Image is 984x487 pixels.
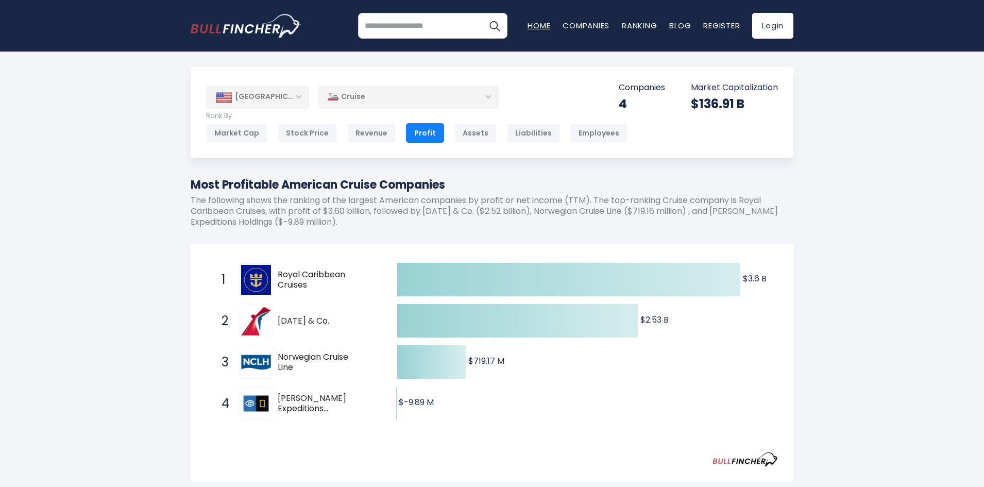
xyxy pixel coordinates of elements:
img: Royal Caribbean Cruises [241,265,271,295]
div: Liabilities [507,123,560,143]
div: $136.91 B [691,96,778,112]
span: 4 [216,395,227,412]
a: Ranking [622,20,657,31]
div: Assets [454,123,497,143]
p: Companies [619,82,665,93]
a: Register [703,20,740,31]
span: Norwegian Cruise Line [278,352,355,374]
button: Search [482,13,507,39]
a: Companies [563,20,609,31]
span: 3 [216,354,227,371]
div: [GEOGRAPHIC_DATA] [206,86,309,108]
span: 1 [216,271,227,289]
p: Rank By [206,112,627,121]
img: Lindblad Expeditions Holdings [241,389,271,418]
a: Home [528,20,550,31]
a: Go to homepage [191,14,301,38]
a: Login [752,13,793,39]
span: [PERSON_NAME] Expeditions Holdings [278,393,355,415]
div: Stock Price [278,123,337,143]
span: 2 [216,312,227,330]
p: The following shows the ranking of the largest American companies by profit or net income (TTM). ... [191,195,793,227]
p: Market Capitalization [691,82,778,93]
span: [DATE] & Co. [278,316,355,327]
h1: Most Profitable American Cruise Companies [191,176,793,193]
div: 4 [619,96,665,112]
div: Employees [570,123,627,143]
text: $3.6 B [743,273,767,284]
div: Market Cap [206,123,267,143]
text: $2.53 B [640,314,669,326]
text: $719.17 M [468,355,504,367]
img: Norwegian Cruise Line [241,347,271,377]
img: Carnival & Co. [241,306,271,336]
img: bullfincher logo [191,14,301,38]
div: Cruise [318,85,499,109]
a: Blog [669,20,691,31]
text: $-9.89 M [399,396,434,408]
span: Royal Caribbean Cruises [278,270,355,291]
div: Profit [406,123,444,143]
div: Revenue [347,123,396,143]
